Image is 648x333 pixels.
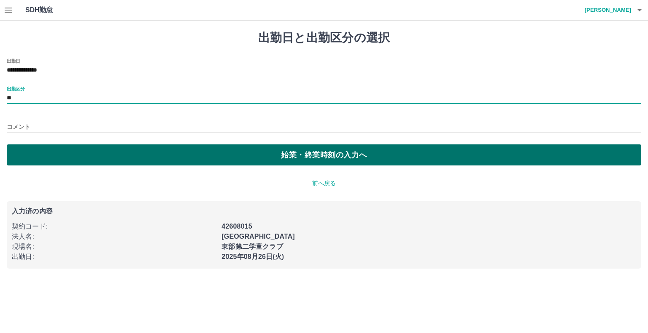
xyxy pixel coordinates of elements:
p: 契約コード : [12,221,216,232]
b: [GEOGRAPHIC_DATA] [221,233,295,240]
p: 前へ戻る [7,179,641,188]
b: 東部第二学童クラブ [221,243,283,250]
button: 始業・終業時刻の入力へ [7,144,641,165]
label: 出勤日 [7,58,20,64]
b: 2025年08月26日(火) [221,253,284,260]
p: 現場名 : [12,242,216,252]
b: 42608015 [221,223,252,230]
h1: 出勤日と出勤区分の選択 [7,31,641,45]
p: 法人名 : [12,232,216,242]
p: 入力済の内容 [12,208,636,215]
label: 出勤区分 [7,85,24,92]
p: 出勤日 : [12,252,216,262]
